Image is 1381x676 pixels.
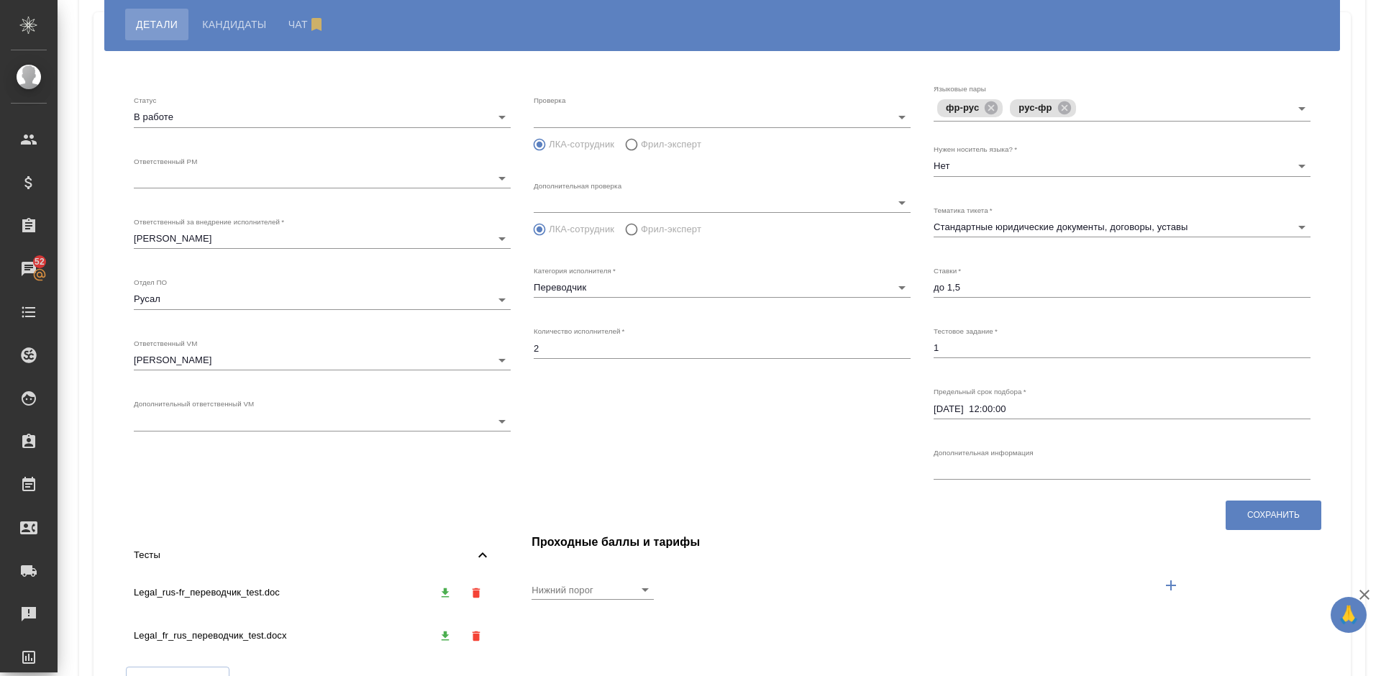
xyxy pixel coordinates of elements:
[1154,568,1188,603] button: Добавить
[934,449,1034,456] label: Дополнительная информация
[549,222,614,237] span: ЛКА-сотрудник
[134,339,197,347] label: Ответственный VM
[1010,99,1075,117] div: рус-фр
[26,255,53,269] span: 52
[1226,501,1321,530] button: Сохранить
[934,328,998,335] label: Тестовое задание
[4,251,54,287] a: 52
[134,219,284,226] label: Ответственный за внедрение исполнителей
[134,548,474,562] span: Тесты
[934,217,1311,237] div: Стандартные юридические документы, договоры, уставы
[1292,99,1312,119] button: Open
[461,578,491,608] button: Удалить
[134,97,156,104] label: Статус
[937,102,988,113] span: фр-рус
[534,182,621,189] label: Дополнительная проверка
[202,16,266,33] span: Кандидаты
[534,278,911,298] div: Переводчик
[1247,509,1300,521] span: Сохранить
[934,388,1026,396] label: Предельный срок подбора
[461,621,491,651] button: Удалить
[134,401,254,408] label: Дополнительный ответственный VM
[288,16,329,33] span: Чат
[134,107,511,127] div: В работе
[430,621,460,651] button: Скачать
[934,146,1017,153] label: Нужен носитель языка?
[136,16,178,33] span: Детали
[134,279,167,286] label: Отдел ПО
[430,578,460,608] button: Скачать
[134,629,468,643] span: Legal_fr_rus_переводчик_test.docx
[934,86,986,93] label: Языковые пары
[934,342,1311,353] textarea: 1
[934,206,993,214] label: Тематика тикета
[641,137,701,152] span: Фрил-эксперт
[1010,102,1060,113] span: рус-фр
[549,137,614,152] span: ЛКА-сотрудник
[641,222,701,237] span: Фрил-эксперт
[937,99,1003,117] div: фр-рус
[934,268,961,275] label: Ставки
[134,585,468,600] span: Legal_rus-fr_переводчик_test.doc
[134,289,511,309] div: Русал
[134,157,197,165] label: Ответственный PM
[1336,600,1361,630] span: 🙏
[534,268,616,275] label: Категория исполнителя
[532,534,1322,551] h4: Проходные баллы и тарифы
[1331,597,1367,633] button: 🙏
[534,97,565,104] label: Проверка
[134,229,511,249] div: [PERSON_NAME]
[635,580,655,600] button: Open
[534,328,624,335] label: Количество исполнителей
[122,539,503,571] div: Тесты
[934,156,1311,176] div: Нет
[134,350,511,370] div: [PERSON_NAME]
